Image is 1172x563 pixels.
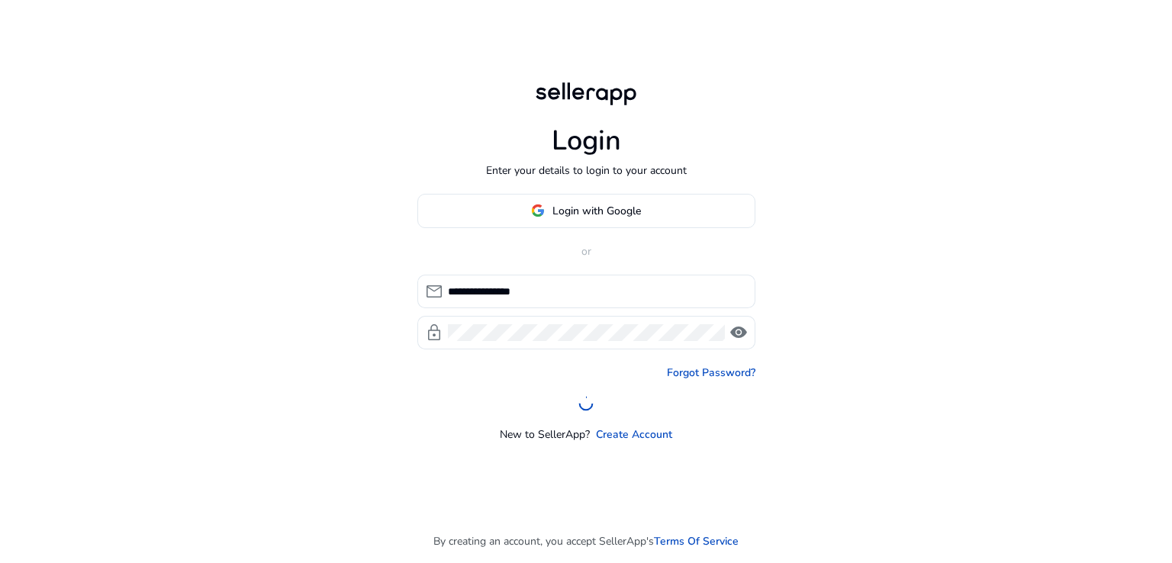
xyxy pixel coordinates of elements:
[654,533,739,549] a: Terms Of Service
[667,365,755,381] a: Forgot Password?
[552,124,621,157] h1: Login
[596,426,672,442] a: Create Account
[425,282,443,301] span: mail
[531,204,545,217] img: google-logo.svg
[552,203,641,219] span: Login with Google
[729,323,748,342] span: visibility
[486,162,687,179] p: Enter your details to login to your account
[425,323,443,342] span: lock
[417,243,755,259] p: or
[417,194,755,228] button: Login with Google
[500,426,590,442] p: New to SellerApp?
